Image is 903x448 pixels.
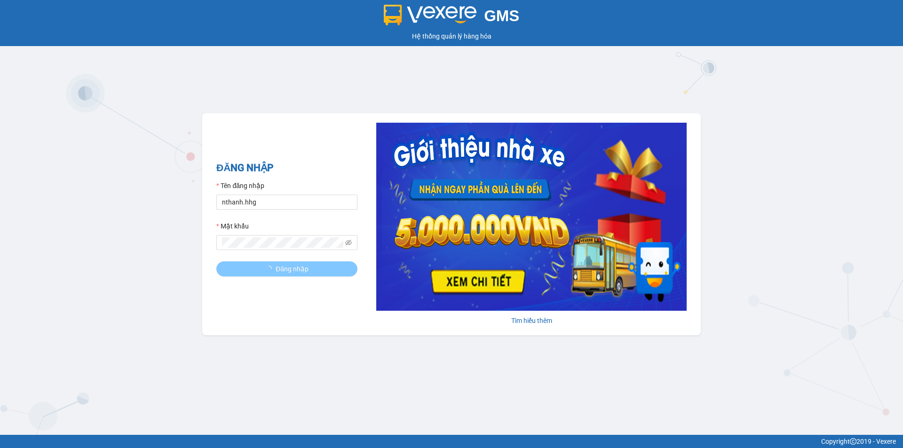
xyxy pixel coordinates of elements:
[484,7,519,24] span: GMS
[376,123,687,311] img: banner-0
[345,239,352,246] span: eye-invisible
[216,261,357,276] button: Đăng nhập
[222,237,343,248] input: Mật khẩu
[216,160,357,176] h2: ĐĂNG NHẬP
[216,181,264,191] label: Tên đăng nhập
[850,438,856,445] span: copyright
[384,5,477,25] img: logo 2
[2,31,901,41] div: Hệ thống quản lý hàng hóa
[276,264,309,274] span: Đăng nhập
[265,266,276,272] span: loading
[7,436,896,447] div: Copyright 2019 - Vexere
[376,315,687,326] div: Tìm hiểu thêm
[216,221,249,231] label: Mật khẩu
[384,14,520,22] a: GMS
[216,195,357,210] input: Tên đăng nhập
